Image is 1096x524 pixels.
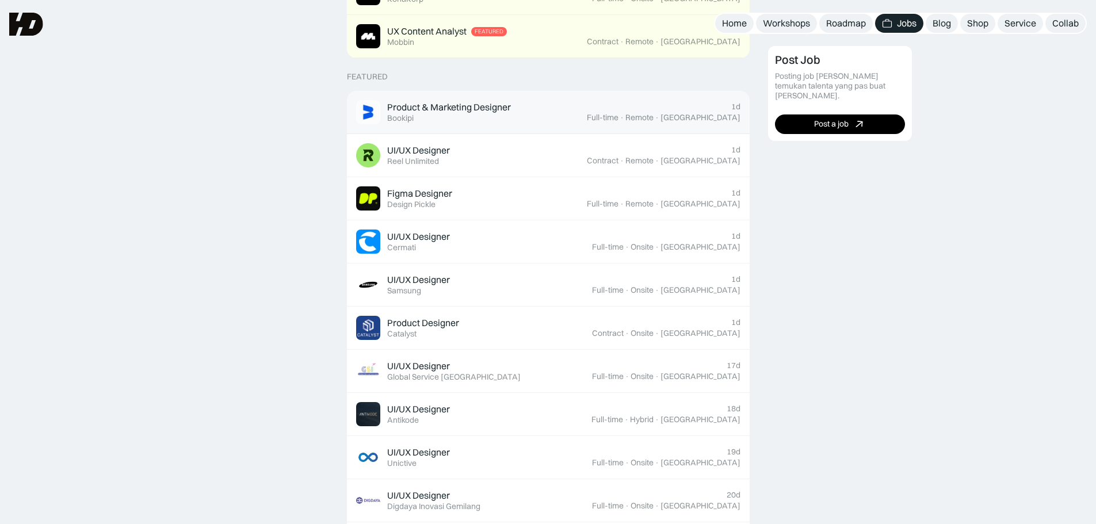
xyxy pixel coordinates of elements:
[625,501,629,511] div: ·
[625,242,629,252] div: ·
[356,445,380,469] img: Job Image
[631,328,654,338] div: Onsite
[660,156,740,166] div: [GEOGRAPHIC_DATA]
[655,156,659,166] div: ·
[620,113,624,123] div: ·
[347,393,750,436] a: Job ImageUI/UX DesignerAntikode18dFull-time·Hybrid·[GEOGRAPHIC_DATA]
[660,372,740,381] div: [GEOGRAPHIC_DATA]
[587,156,618,166] div: Contract
[731,102,740,112] div: 1d
[660,242,740,252] div: [GEOGRAPHIC_DATA]
[387,403,450,415] div: UI/UX Designer
[660,458,740,468] div: [GEOGRAPHIC_DATA]
[387,317,459,329] div: Product Designer
[998,14,1043,33] a: Service
[655,242,659,252] div: ·
[356,273,380,297] img: Job Image
[387,144,450,156] div: UI/UX Designer
[660,113,740,123] div: [GEOGRAPHIC_DATA]
[356,143,380,167] img: Job Image
[347,134,750,177] a: Job ImageUI/UX DesignerReel Unlimited1dContract·Remote·[GEOGRAPHIC_DATA]
[763,17,810,29] div: Workshops
[1005,17,1036,29] div: Service
[655,501,659,511] div: ·
[356,402,380,426] img: Job Image
[387,329,417,339] div: Catalyst
[356,24,380,48] img: Job Image
[625,285,629,295] div: ·
[731,274,740,284] div: 1d
[775,71,905,100] div: Posting job [PERSON_NAME] temukan talenta yang pas buat [PERSON_NAME].
[387,372,521,382] div: Global Service [GEOGRAPHIC_DATA]
[655,199,659,209] div: ·
[631,501,654,511] div: Onsite
[967,17,988,29] div: Shop
[587,199,618,209] div: Full-time
[625,372,629,381] div: ·
[356,359,380,383] img: Job Image
[356,100,380,124] img: Job Image
[592,328,624,338] div: Contract
[655,37,659,47] div: ·
[727,447,740,457] div: 19d
[387,231,450,243] div: UI/UX Designer
[356,316,380,340] img: Job Image
[731,145,740,155] div: 1d
[630,415,654,424] div: Hybrid
[731,188,740,198] div: 1d
[387,446,450,458] div: UI/UX Designer
[655,328,659,338] div: ·
[631,372,654,381] div: Onsite
[347,72,388,82] div: Featured
[387,156,439,166] div: Reel Unlimited
[655,415,659,424] div: ·
[347,15,750,58] a: Job ImageUX Content AnalystFeaturedMobbin>25dContract·Remote·[GEOGRAPHIC_DATA]
[387,113,414,123] div: Bookipi
[347,220,750,263] a: Job ImageUI/UX DesignerCermati1dFull-time·Onsite·[GEOGRAPHIC_DATA]
[660,328,740,338] div: [GEOGRAPHIC_DATA]
[655,285,659,295] div: ·
[727,361,740,370] div: 17d
[356,186,380,211] img: Job Image
[819,14,873,33] a: Roadmap
[660,199,740,209] div: [GEOGRAPHIC_DATA]
[926,14,958,33] a: Blog
[1052,17,1079,29] div: Collab
[625,458,629,468] div: ·
[387,200,436,209] div: Design Pickle
[356,230,380,254] img: Job Image
[387,101,511,113] div: Product & Marketing Designer
[722,17,747,29] div: Home
[655,113,659,123] div: ·
[722,26,740,36] div: >25d
[387,415,419,425] div: Antikode
[347,350,750,393] a: Job ImageUI/UX DesignerGlobal Service [GEOGRAPHIC_DATA]17dFull-time·Onsite·[GEOGRAPHIC_DATA]
[475,28,503,35] div: Featured
[1045,14,1086,33] a: Collab
[660,415,740,424] div: [GEOGRAPHIC_DATA]
[731,231,740,241] div: 1d
[625,37,654,47] div: Remote
[660,501,740,511] div: [GEOGRAPHIC_DATA]
[592,285,624,295] div: Full-time
[387,37,414,47] div: Mobbin
[592,242,624,252] div: Full-time
[897,17,916,29] div: Jobs
[347,263,750,307] a: Job ImageUI/UX DesignerSamsung1dFull-time·Onsite·[GEOGRAPHIC_DATA]
[387,502,480,511] div: Digdaya Inovasi Gemilang
[775,53,820,67] div: Post Job
[625,328,629,338] div: ·
[347,177,750,220] a: Job ImageFigma DesignerDesign Pickle1dFull-time·Remote·[GEOGRAPHIC_DATA]
[387,188,452,200] div: Figma Designer
[591,415,623,424] div: Full-time
[387,360,450,372] div: UI/UX Designer
[587,113,618,123] div: Full-time
[387,286,421,296] div: Samsung
[387,489,450,502] div: UI/UX Designer
[592,501,624,511] div: Full-time
[592,372,624,381] div: Full-time
[727,490,740,500] div: 20d
[731,318,740,327] div: 1d
[660,285,740,295] div: [GEOGRAPHIC_DATA]
[587,37,618,47] div: Contract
